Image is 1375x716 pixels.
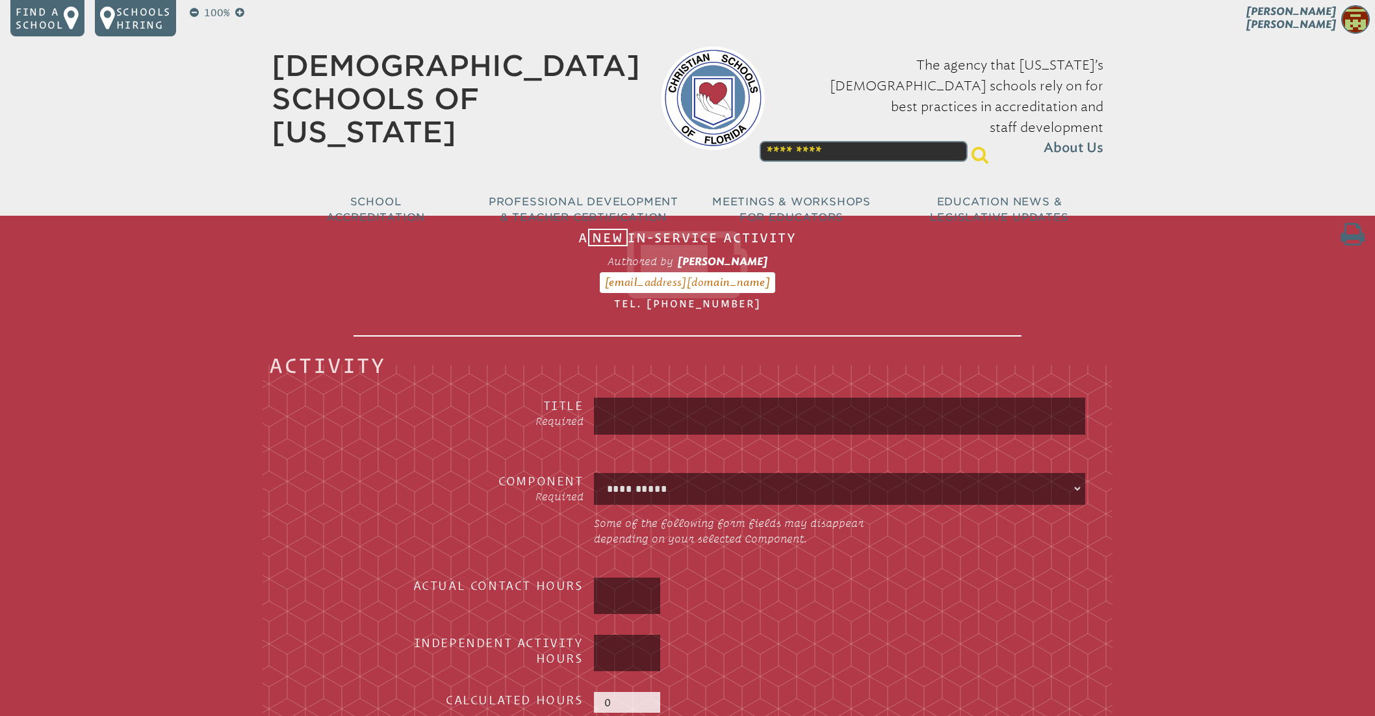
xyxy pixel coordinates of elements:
span: Professional Development & Teacher Certification [489,196,678,224]
span: Meetings & Workshops for Educators [712,196,871,224]
h3: Actual Contact Hours [376,578,584,593]
span: About Us [1044,138,1103,159]
legend: Activity [269,357,387,373]
p: 100% [201,5,233,21]
a: [DEMOGRAPHIC_DATA] Schools of [US_STATE] [272,49,640,149]
span: [PERSON_NAME] [PERSON_NAME] [1246,5,1336,31]
span: Education News & Legislative Updates [930,196,1068,224]
h3: Title [376,398,584,413]
p: 0 [604,695,650,710]
p: Schools Hiring [116,5,171,31]
h3: Component [376,473,584,489]
p: The agency that [US_STATE]’s [DEMOGRAPHIC_DATA] schools rely on for best practices in accreditati... [786,55,1103,159]
h3: Calculated Hours [376,692,584,708]
h3: Independent Activity Hours [376,635,584,666]
p: Required [376,489,584,504]
span: School Accreditation [326,196,425,224]
img: csf-logo-web-colors.png [661,46,765,150]
p: Some of the following form fields may disappear depending on your selected Component. [594,515,1010,546]
p: Required [376,413,584,429]
img: 5b8db80495401d075cd15e23b5c16c38 [1341,5,1370,34]
p: Find a school [16,5,64,31]
h1: A In-Service Activity [353,221,1022,337]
